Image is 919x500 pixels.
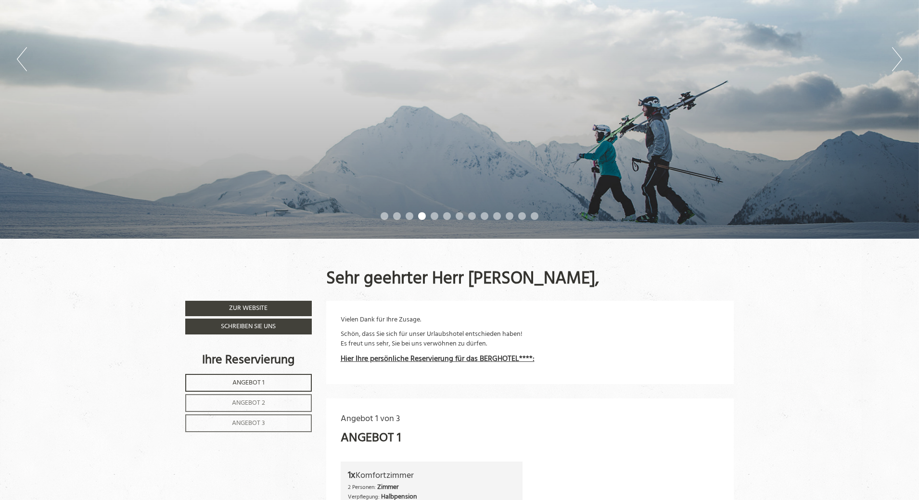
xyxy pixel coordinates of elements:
[892,47,902,71] button: Next
[341,412,400,426] span: Angebot 1 von 3
[232,397,265,409] span: Angebot 2
[348,468,356,483] b: 1x
[185,351,312,369] div: Ihre Reservierung
[348,483,376,492] small: 2 Personen:
[341,315,720,325] p: Vielen Dank für Ihre Zusage.
[341,353,535,365] strong: Hier Ihre persönliche Reservierung für das BERGHOTEL****:
[341,330,720,349] p: Schön, dass Sie sich für unser Urlaubshotel entschieden haben! Es freut uns sehr, Sie bei uns ver...
[348,469,516,483] div: Komfortzimmer
[232,418,265,429] span: Angebot 3
[185,301,312,316] a: Zur Website
[377,482,399,493] b: Zimmer
[17,47,27,71] button: Previous
[232,377,265,388] span: Angebot 1
[341,429,401,447] div: Angebot 1
[326,270,599,289] h1: Sehr geehrter Herr [PERSON_NAME],
[185,319,312,334] a: Schreiben Sie uns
